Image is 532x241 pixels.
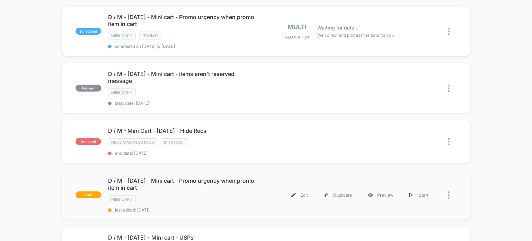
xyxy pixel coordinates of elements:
[108,44,266,49] span: scheduled on [DATE] to [DATE]
[283,187,316,203] div: Edit
[401,187,436,203] div: Start
[409,193,413,197] img: menu
[108,101,266,106] span: start date: [DATE]
[161,138,188,146] span: Mini Cart
[76,191,101,198] span: draft
[108,195,136,203] span: Mini Cart
[76,28,101,35] span: scheduled
[448,85,450,92] img: close
[76,85,101,92] span: paused
[448,28,450,35] img: close
[287,23,307,31] span: multi
[108,88,136,96] span: Mini Cart
[108,70,266,84] span: D / M - [DATE] - Mini cart - items aren't reserved message
[108,177,266,191] span: D / M - [DATE] - Mini cart - Promo urgency when promo item in cart
[448,138,450,145] img: close
[316,187,360,203] div: Duplicate
[108,14,266,27] span: D / M - [DATE] - Mini cart - Promo urgency when promo item in cart
[108,127,266,134] span: D / M - Mini Cart - [DATE] - Hide Recs
[360,187,401,203] div: Preview
[108,32,136,40] span: Mini Cart
[108,234,266,241] span: D / M - [DATE] – Mini cart - USPs
[108,150,266,156] span: end date: [DATE]
[76,138,101,145] span: archived
[139,32,161,40] span: Promo
[285,35,309,40] span: Allocation
[317,32,394,38] span: We collect and process the data for you
[317,24,358,32] span: Waiting for data...
[291,193,296,197] img: menu
[108,207,266,213] span: last edited: [DATE]
[448,191,450,199] img: close
[108,138,157,146] span: Recommendations
[324,193,328,197] img: menu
